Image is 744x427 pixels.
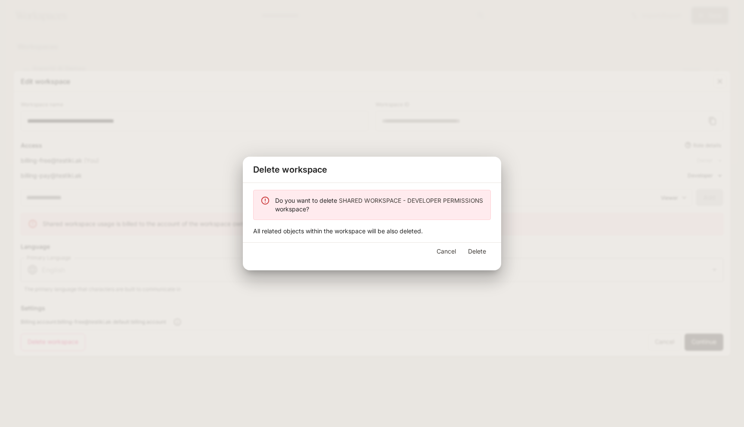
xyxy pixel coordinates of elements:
button: Delete [463,243,491,260]
button: Cancel [432,243,460,260]
div: Do you want to delete workspace? [275,193,484,217]
h2: Delete workspace [243,157,501,183]
p: All related objects within the workspace will be also deleted. [253,227,491,235]
span: Shared workspace - Developer Permissions [339,197,483,204]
